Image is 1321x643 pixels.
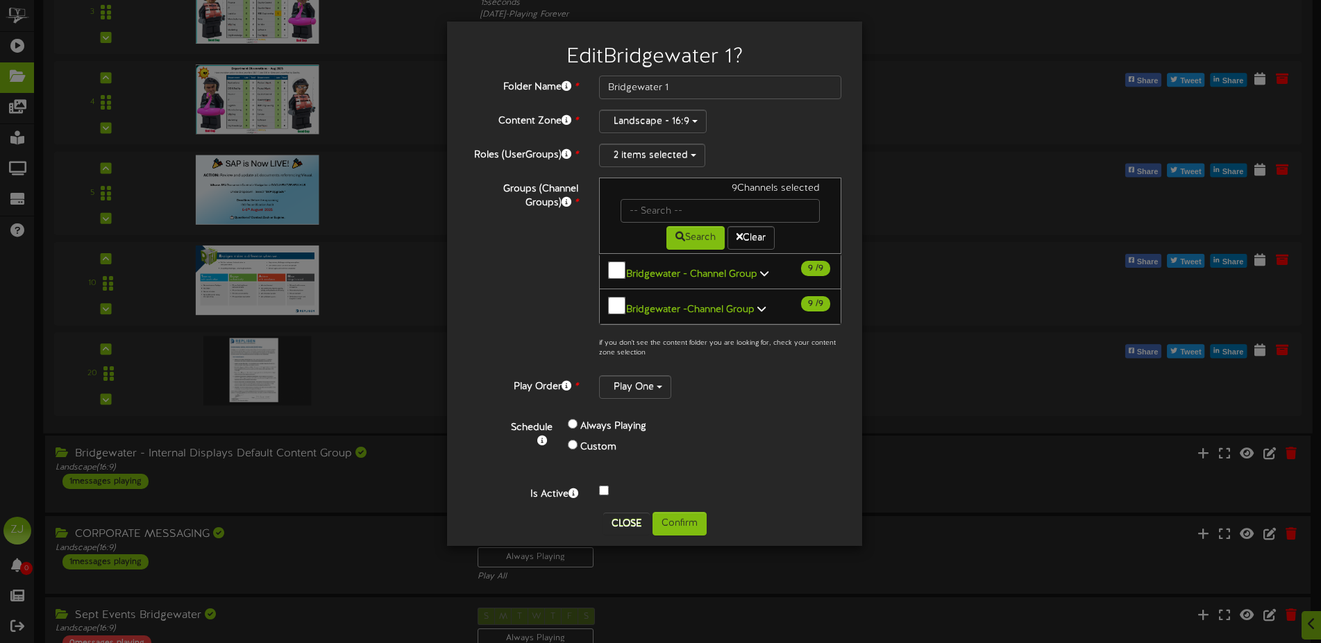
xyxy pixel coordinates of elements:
label: Groups (Channel Groups) [457,178,589,210]
h2: Edit Bridgewater 1 ? [468,46,841,69]
button: Search [666,226,725,250]
label: Custom [580,440,616,454]
div: 9 Channels selected [610,182,830,199]
button: Close [603,513,650,535]
span: / 9 [801,296,830,311]
label: Always Playing [580,420,646,434]
button: Bridgewater - Channel Group 9 /9 [599,253,841,289]
label: Folder Name [457,76,589,94]
button: 2 items selected [599,144,705,167]
button: Bridgewater -Channel Group 9 /9 [599,289,841,325]
button: Landscape - 16:9 [599,110,707,133]
b: Bridgewater -Channel Group [626,305,755,315]
label: Play Order [457,375,589,394]
button: Clear [727,226,775,250]
button: Confirm [653,512,707,535]
input: Folder Name [599,76,841,99]
label: Content Zone [457,110,589,128]
span: 9 [808,299,816,309]
input: -- Search -- [621,199,820,223]
button: Play One [599,375,671,399]
span: 9 [808,264,816,273]
b: Schedule [511,422,553,433]
label: Roles (UserGroups) [457,144,589,162]
b: Bridgewater - Channel Group [626,269,757,280]
label: Is Active [457,483,589,501]
span: / 9 [801,261,830,276]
